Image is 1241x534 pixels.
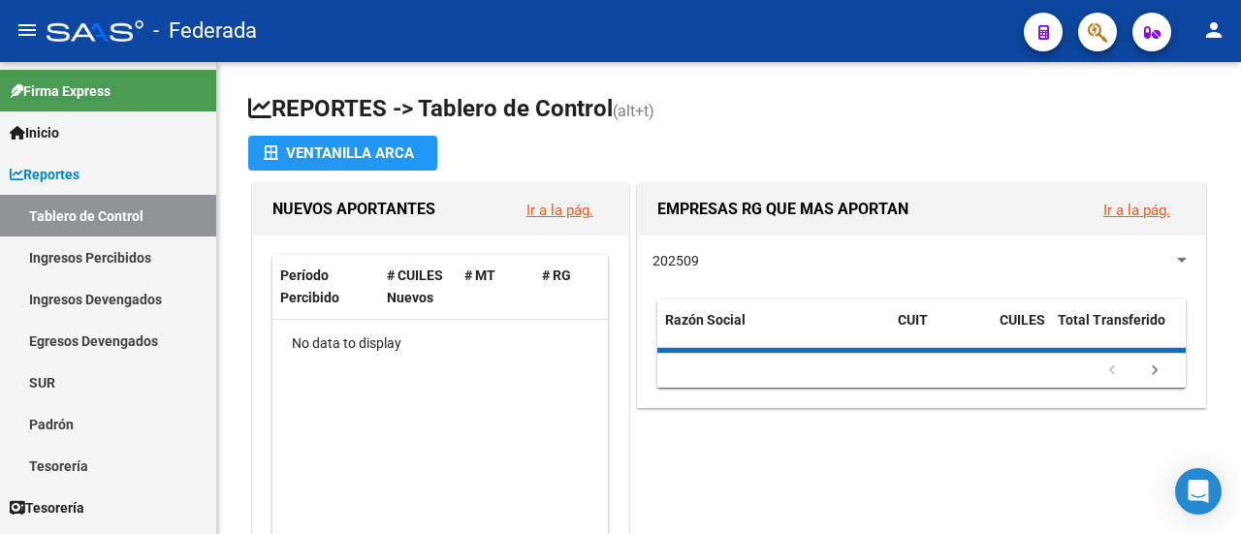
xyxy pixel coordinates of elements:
button: Ir a la pág. [511,192,609,228]
span: Reportes [10,164,80,185]
span: NUEVOS APORTANTES [272,200,435,218]
button: Ventanilla ARCA [248,136,437,171]
h1: REPORTES -> Tablero de Control [248,93,1210,127]
datatable-header-cell: Período Percibido [272,255,379,319]
span: (alt+t) [613,102,654,120]
span: Tesorería [10,497,84,518]
span: - Federada [153,10,257,52]
a: Ir a la pág. [526,202,593,219]
datatable-header-cell: CUILES [992,299,1050,363]
datatable-header-cell: Razón Social [657,299,890,363]
button: Ir a la pág. [1088,192,1186,228]
a: Ir a la pág. [1103,202,1170,219]
span: Firma Express [10,80,111,102]
datatable-header-cell: # MT [457,255,534,319]
mat-icon: person [1202,18,1225,42]
span: Período Percibido [280,267,339,305]
mat-icon: menu [16,18,39,42]
span: # RG [542,267,571,283]
span: CUIT [898,312,928,328]
div: No data to display [272,320,608,368]
datatable-header-cell: Total Transferido [1050,299,1186,363]
datatable-header-cell: CUIT [890,299,992,363]
span: Inicio [10,122,59,143]
div: Ventanilla ARCA [264,136,422,171]
span: # MT [464,267,495,283]
span: 202509 [652,253,699,268]
span: Razón Social [665,312,746,328]
span: # CUILES Nuevos [387,267,443,305]
span: EMPRESAS RG QUE MAS APORTAN [657,200,908,218]
a: go to next page [1136,361,1173,382]
datatable-header-cell: # CUILES Nuevos [379,255,457,319]
datatable-header-cell: # RG [534,255,612,319]
span: Total Transferido [1058,312,1165,328]
span: CUILES [1000,312,1045,328]
a: go to previous page [1094,361,1130,382]
div: Open Intercom Messenger [1175,468,1222,515]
